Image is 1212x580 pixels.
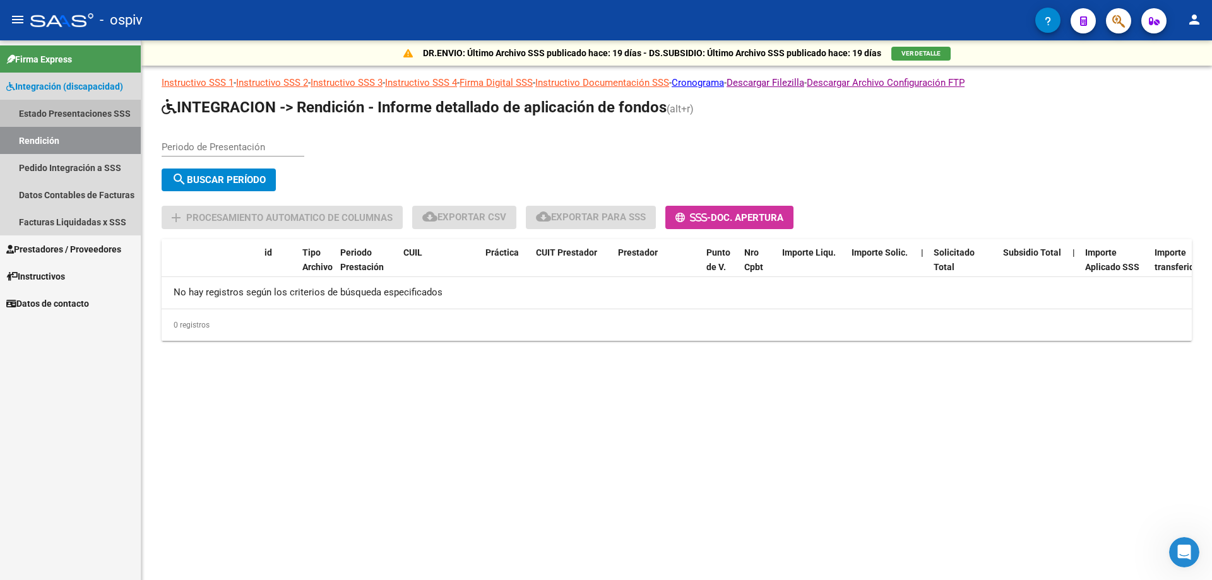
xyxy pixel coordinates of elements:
mat-icon: cloud_download [536,209,551,224]
datatable-header-cell: | [1067,239,1080,295]
span: | [1072,247,1075,257]
div: No hay registros según los criterios de búsqueda especificados [162,277,1192,309]
span: Integración (discapacidad) [6,80,123,93]
span: CUIL [403,247,422,257]
a: Instructivo SSS 3 [311,77,383,88]
datatable-header-cell: Prestador [613,239,701,295]
datatable-header-cell: Práctica [480,239,531,295]
span: Tipo Archivo [302,247,333,272]
span: - [675,212,711,223]
p: - - - - - - - - [162,76,1192,90]
span: Periodo Prestación [340,247,384,272]
span: Importe Liqu. [782,247,836,257]
span: Importe Solic. [852,247,908,257]
span: Exportar CSV [422,211,506,223]
p: DR.ENVIO: Último Archivo SSS publicado hace: 19 días - DS.SUBSIDIO: Último Archivo SSS publicado ... [423,46,881,60]
span: Subsidio Total [1003,247,1061,257]
mat-icon: menu [10,12,25,27]
iframe: Intercom live chat [1169,537,1199,567]
span: Solicitado Total [934,247,975,272]
span: Práctica [485,247,519,257]
a: Descargar Archivo Configuración FTP [807,77,965,88]
datatable-header-cell: Punto de V. [701,239,739,295]
button: -Doc. Apertura [665,206,793,229]
datatable-header-cell: CUIT Prestador [531,239,613,295]
datatable-header-cell: id [259,239,297,295]
a: Cronograma [672,77,724,88]
mat-icon: search [172,172,187,187]
span: - ospiv [100,6,143,34]
mat-icon: person [1187,12,1202,27]
datatable-header-cell: Importe Solic. [847,239,916,295]
span: Nro Cpbt [744,247,763,272]
span: Importe Aplicado SSS [1085,247,1139,272]
button: VER DETALLE [891,47,951,61]
span: id [264,247,272,257]
a: Instructivo Documentación SSS [535,77,669,88]
datatable-header-cell: Tipo Archivo [297,239,335,295]
span: Exportar para SSS [536,211,646,223]
span: Firma Express [6,52,72,66]
span: Prestadores / Proveedores [6,242,121,256]
span: Buscar Período [172,174,266,186]
span: Doc. Apertura [711,212,783,223]
button: Buscar Período [162,169,276,191]
datatable-header-cell: | [916,239,929,295]
a: Instructivo SSS 4 [385,77,457,88]
a: Instructivo SSS 2 [236,77,308,88]
a: Instructivo SSS 1 [162,77,234,88]
div: 0 registros [162,309,1192,341]
datatable-header-cell: Importe Aplicado SSS [1080,239,1150,295]
datatable-header-cell: CUIL [398,239,480,295]
datatable-header-cell: Periodo Prestación [335,239,398,295]
span: CUIT Prestador [536,247,597,257]
button: Exportar CSV [412,206,516,229]
button: Procesamiento automatico de columnas [162,206,403,229]
span: (alt+r) [667,103,694,115]
a: Firma Digital SSS [460,77,533,88]
span: | [921,247,924,257]
mat-icon: add [169,210,184,225]
button: Exportar para SSS [526,206,656,229]
span: VER DETALLE [901,50,941,57]
datatable-header-cell: Nro Cpbt [739,239,777,295]
datatable-header-cell: Subsidio Total [998,239,1067,295]
datatable-header-cell: Importe Liqu. [777,239,847,295]
span: Importe transferido [1155,247,1199,272]
span: Prestador [618,247,658,257]
span: Punto de V. [706,247,730,272]
span: INTEGRACION -> Rendición - Informe detallado de aplicación de fondos [162,98,667,116]
datatable-header-cell: Solicitado Total [929,239,998,295]
mat-icon: cloud_download [422,209,437,224]
span: Procesamiento automatico de columnas [186,212,393,223]
span: Datos de contacto [6,297,89,311]
a: Descargar Filezilla [727,77,804,88]
span: Instructivos [6,269,65,283]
